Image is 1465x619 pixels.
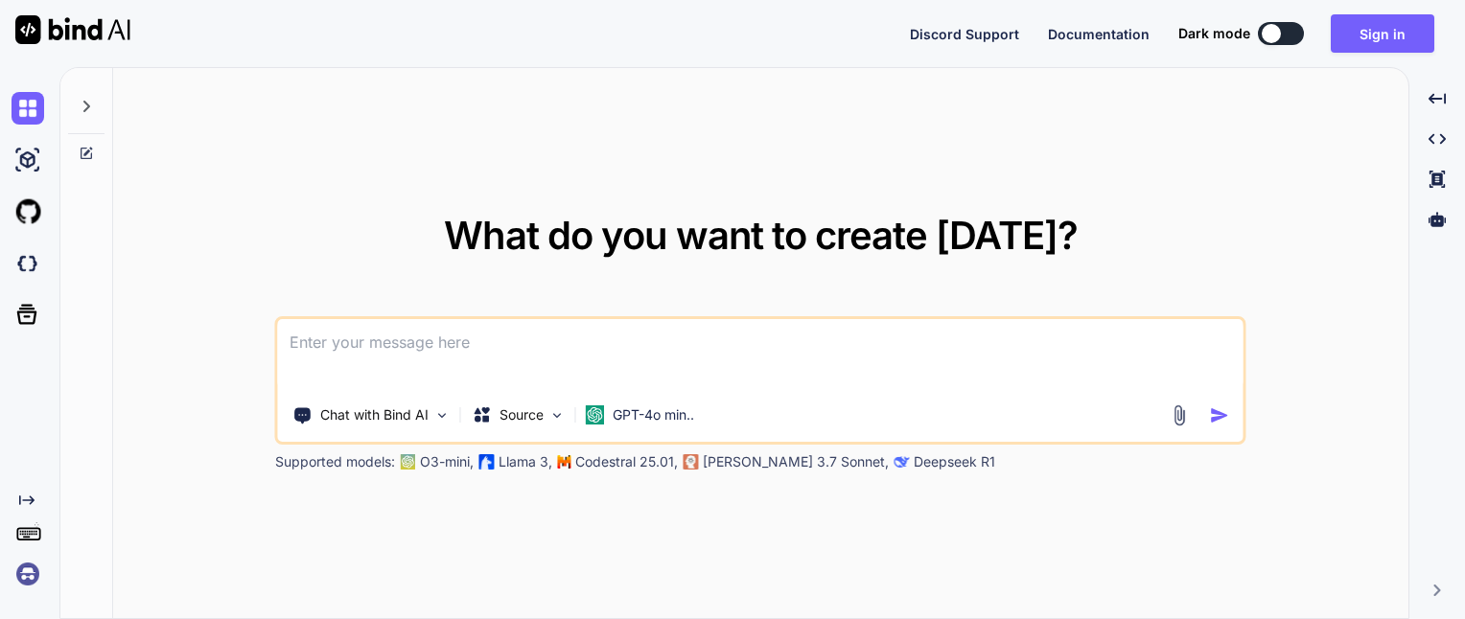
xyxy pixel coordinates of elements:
[910,24,1019,44] button: Discord Support
[500,405,544,424] p: Source
[499,452,552,471] p: Llama 3,
[12,558,44,590] img: signin
[549,407,566,424] img: Pick Models
[12,92,44,125] img: chat
[15,15,130,44] img: Bind AI
[1210,405,1230,425] img: icon
[895,454,910,470] img: claude
[12,144,44,176] img: ai-studio
[1169,404,1191,426] img: attachment
[586,405,605,424] img: GPT-4o mini
[1048,24,1150,44] button: Documentation
[1048,26,1150,42] span: Documentation
[613,405,694,424] p: GPT-4o min..
[444,212,1078,259] span: What do you want to create [DATE]?
[12,195,44,228] img: githubLight
[1178,24,1250,43] span: Dark mode
[320,405,429,424] p: Chat with Bind AI
[558,455,571,469] img: Mistral-AI
[914,452,995,471] p: Deepseek R1
[910,26,1019,42] span: Discord Support
[434,407,451,424] img: Pick Tools
[684,454,699,470] img: claude
[1331,14,1434,53] button: Sign in
[420,452,474,471] p: O3-mini,
[479,454,495,470] img: Llama2
[12,247,44,280] img: darkCloudIdeIcon
[703,452,889,471] p: [PERSON_NAME] 3.7 Sonnet,
[575,452,678,471] p: Codestral 25.01,
[275,452,395,471] p: Supported models:
[401,454,416,470] img: GPT-4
